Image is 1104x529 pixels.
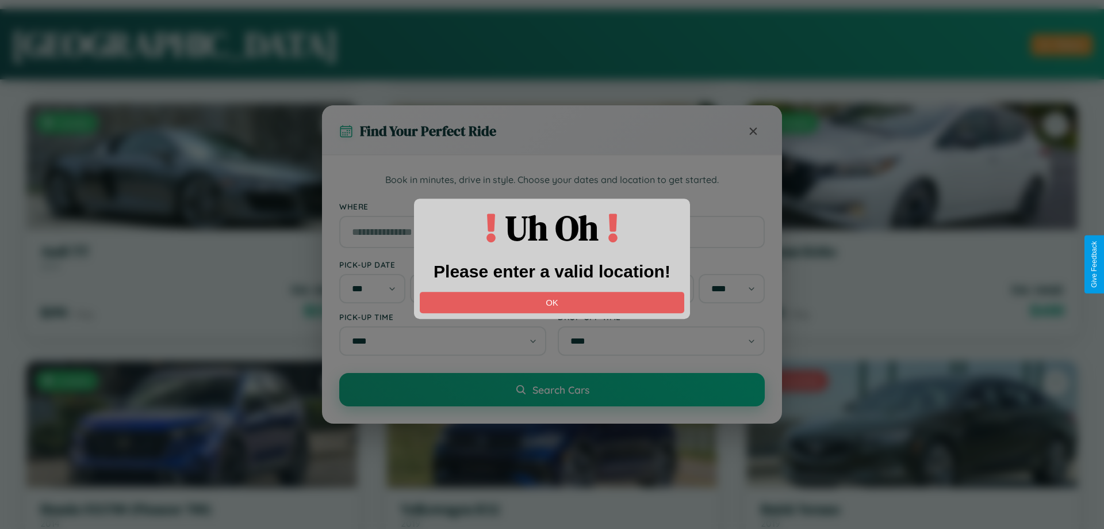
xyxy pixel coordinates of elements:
span: Search Cars [532,383,589,396]
label: Drop-off Time [558,312,765,322]
label: Pick-up Date [339,260,546,269]
h3: Find Your Perfect Ride [360,121,496,140]
label: Drop-off Date [558,260,765,269]
label: Where [339,201,765,211]
p: Book in minutes, drive in style. Choose your dates and location to get started. [339,173,765,188]
label: Pick-up Time [339,312,546,322]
